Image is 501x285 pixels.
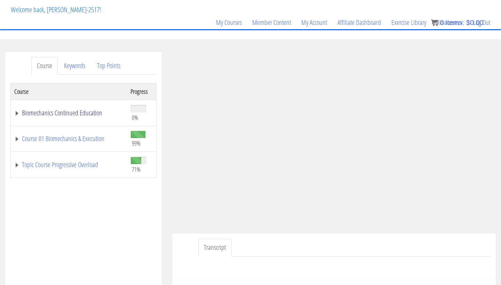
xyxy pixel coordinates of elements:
th: Progress [127,83,156,100]
span: items: [446,19,464,26]
a: Topic Course Progressive Overload [14,161,124,168]
span: 99% [132,139,141,147]
img: icon11.png [431,19,438,26]
span: $ [466,19,470,26]
a: Transcript [198,239,231,256]
a: Course 01 Biomechanics & Execution [14,135,124,142]
a: Resources [431,6,468,39]
th: Course [11,83,127,100]
a: Exercise Library [386,6,431,39]
span: 0 [440,19,444,26]
span: 0% [132,114,138,121]
a: Affiliate Dashboard [332,6,386,39]
a: Course [31,57,58,75]
a: Biomechanics Continued Education [14,109,124,116]
a: My Courses [211,6,247,39]
a: My Account [296,6,332,39]
bdi: 0.00 [466,19,484,26]
a: Member Content [247,6,296,39]
a: Log Out [468,6,495,39]
a: 0 items: $0.00 [431,19,484,26]
span: 71% [132,165,141,173]
a: Top Points [92,57,126,75]
a: Keywords [58,57,91,75]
